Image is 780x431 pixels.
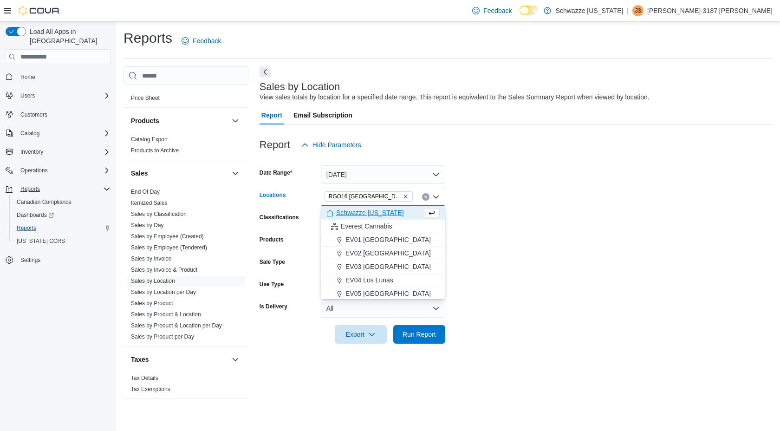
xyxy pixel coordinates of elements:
[321,220,445,233] button: Everest Cannabis
[17,71,110,82] span: Home
[17,90,39,101] button: Users
[17,146,110,157] span: Inventory
[17,72,39,83] a: Home
[422,193,429,201] button: Clear input
[556,5,624,16] p: Schwazze [US_STATE]
[131,169,228,178] button: Sales
[9,209,114,222] a: Dashboards
[13,222,110,234] span: Reports
[432,193,440,201] button: Close list of options
[260,281,284,288] label: Use Type
[13,209,110,221] span: Dashboards
[131,255,171,262] a: Sales by Invoice
[131,333,194,340] a: Sales by Product per Day
[131,266,197,274] span: Sales by Invoice & Product
[17,128,110,139] span: Catalog
[2,253,114,267] button: Settings
[9,235,114,248] button: [US_STATE] CCRS
[131,147,179,154] a: Products to Archive
[230,115,241,126] button: Products
[131,300,173,307] a: Sales by Product
[321,206,445,220] button: Schwazze [US_STATE]
[293,106,352,124] span: Email Subscription
[131,244,207,251] span: Sales by Employee (Tendered)
[123,372,248,398] div: Taxes
[325,191,413,202] span: RGO16 Alamogordo
[627,5,629,16] p: |
[336,208,404,217] span: Schwazze [US_STATE]
[13,222,40,234] a: Reports
[345,248,431,258] span: EV02 [GEOGRAPHIC_DATA]
[345,275,393,285] span: EV04 Los Lunas
[260,191,286,199] label: Locations
[632,5,643,16] div: Jerry-3187 Kilian
[403,330,436,339] span: Run Report
[131,386,170,392] a: Tax Exemptions
[20,73,35,81] span: Home
[193,36,221,46] span: Feedback
[13,196,75,208] a: Canadian Compliance
[131,94,160,102] span: Price Sheet
[2,145,114,158] button: Inventory
[20,148,43,156] span: Inventory
[131,116,159,125] h3: Products
[647,5,773,16] p: [PERSON_NAME]-3187 [PERSON_NAME]
[17,90,110,101] span: Users
[9,196,114,209] button: Canadian Compliance
[19,6,60,15] img: Cova
[2,108,114,121] button: Customers
[17,128,43,139] button: Catalog
[131,116,228,125] button: Products
[230,168,241,179] button: Sales
[131,385,170,393] span: Tax Exemptions
[13,235,69,247] a: [US_STATE] CCRS
[321,299,445,318] button: All
[131,199,168,207] span: Itemized Sales
[329,192,401,201] span: RGO16 [GEOGRAPHIC_DATA]
[20,92,35,99] span: Users
[131,169,148,178] h3: Sales
[335,325,387,344] button: Export
[260,169,292,176] label: Date Range
[635,5,641,16] span: J3
[17,237,65,245] span: [US_STATE] CCRS
[17,109,51,120] a: Customers
[321,247,445,260] button: EV02 [GEOGRAPHIC_DATA]
[20,185,40,193] span: Reports
[260,81,340,92] h3: Sales by Location
[131,322,222,329] a: Sales by Product & Location per Day
[17,198,71,206] span: Canadian Compliance
[20,256,40,264] span: Settings
[2,127,114,140] button: Catalog
[178,32,225,50] a: Feedback
[131,222,164,229] span: Sales by Day
[321,260,445,274] button: EV03 [GEOGRAPHIC_DATA]
[341,222,392,231] span: Everest Cannabis
[17,183,44,195] button: Reports
[345,289,431,298] span: EV05 [GEOGRAPHIC_DATA]
[131,311,201,318] a: Sales by Product & Location
[123,186,248,346] div: Sales
[345,262,431,271] span: EV03 [GEOGRAPHIC_DATA]
[123,134,248,160] div: Products
[403,194,409,199] button: Remove RGO16 Alamogordo from selection in this group
[9,222,114,235] button: Reports
[17,165,110,176] span: Operations
[17,109,110,120] span: Customers
[321,274,445,287] button: EV04 Los Lunas
[2,70,114,83] button: Home
[2,164,114,177] button: Operations
[26,27,110,46] span: Load All Apps in [GEOGRAPHIC_DATA]
[230,354,241,365] button: Taxes
[483,6,512,15] span: Feedback
[260,258,285,266] label: Sale Type
[131,300,173,307] span: Sales by Product
[520,6,539,15] input: Dark Mode
[13,196,110,208] span: Canadian Compliance
[260,92,650,102] div: View sales totals by location for a specified date range. This report is equivalent to the Sales ...
[131,267,197,273] a: Sales by Invoice & Product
